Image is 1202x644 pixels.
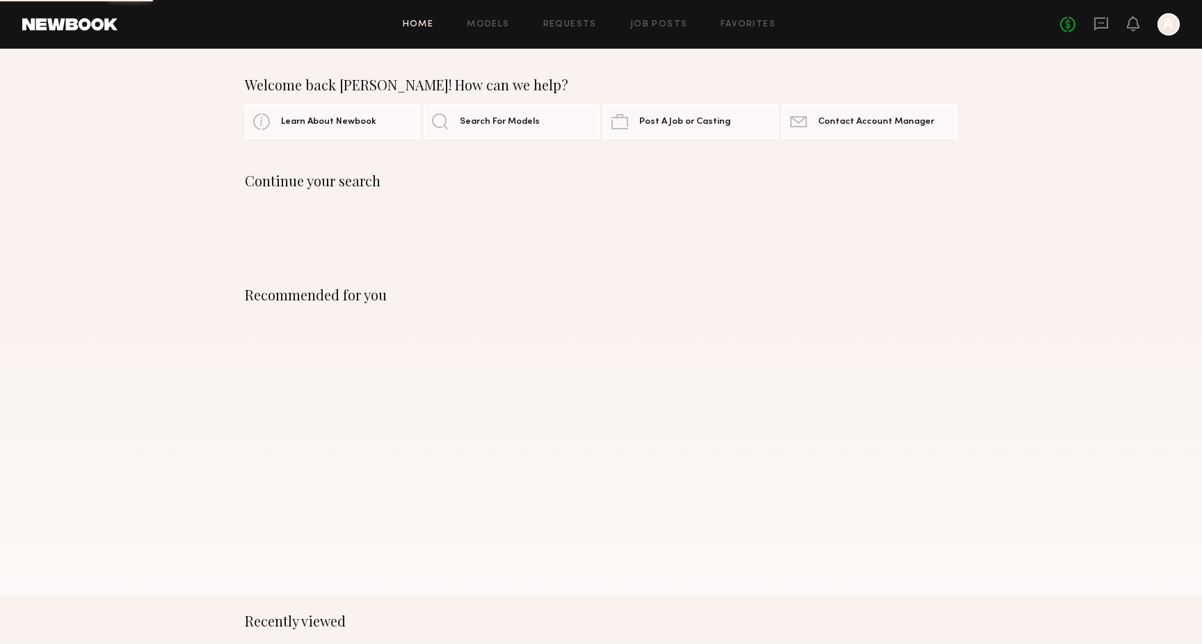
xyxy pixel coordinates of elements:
a: Learn About Newbook [245,104,420,139]
div: Welcome back [PERSON_NAME]! How can we help? [245,77,957,93]
a: Post A Job or Casting [603,104,778,139]
span: Search For Models [460,118,540,127]
div: Recently viewed [245,613,957,629]
a: Search For Models [424,104,599,139]
a: Job Posts [630,20,688,29]
a: Requests [543,20,597,29]
div: Recommended for you [245,287,957,303]
span: Contact Account Manager [818,118,934,127]
a: Home [403,20,434,29]
a: A [1157,13,1180,35]
a: Contact Account Manager [782,104,957,139]
a: Models [467,20,509,29]
div: Continue your search [245,172,957,189]
a: Favorites [721,20,776,29]
span: Learn About Newbook [281,118,376,127]
span: Post A Job or Casting [639,118,730,127]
